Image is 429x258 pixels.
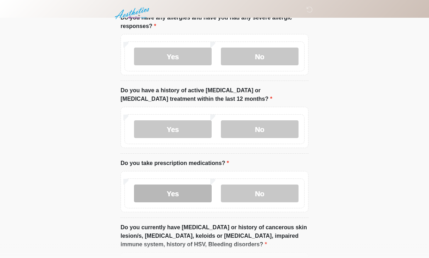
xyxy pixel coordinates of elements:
label: No [221,185,299,203]
label: No [221,121,299,138]
label: Yes [134,121,212,138]
label: Yes [134,185,212,203]
img: Aesthetics by Emediate Cure Logo [113,5,152,22]
label: Do you have a history of active [MEDICAL_DATA] or [MEDICAL_DATA] treatment within the last 12 mon... [121,87,308,104]
label: No [221,48,299,66]
label: Do you take prescription medications? [121,159,229,168]
label: Yes [134,48,212,66]
label: Do you currently have [MEDICAL_DATA] or history of cancerous skin lesion/s, [MEDICAL_DATA], keloi... [121,224,308,249]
